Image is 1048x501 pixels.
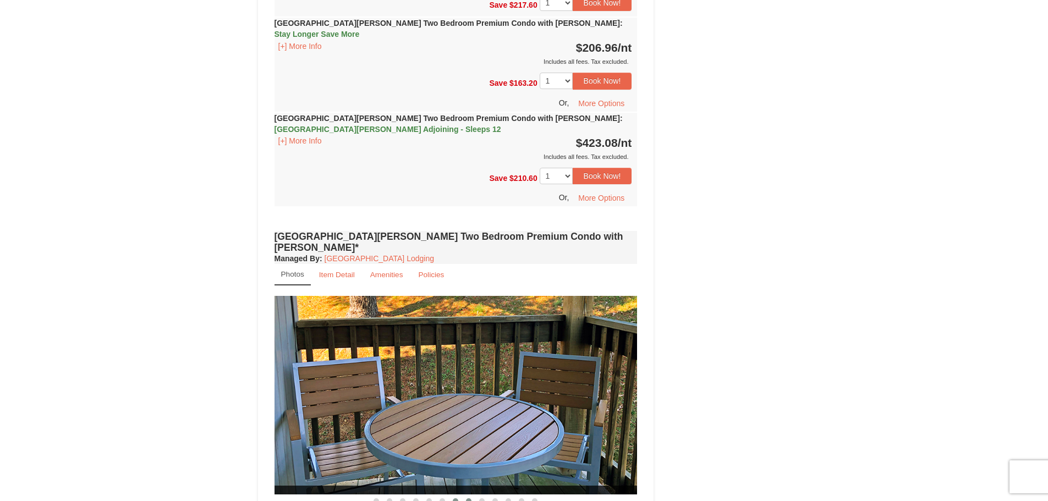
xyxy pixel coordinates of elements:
a: Photos [275,264,311,285]
span: $210.60 [509,174,537,183]
a: Amenities [363,264,410,285]
button: Book Now! [573,168,632,184]
span: Save [489,79,507,87]
a: Item Detail [312,264,362,285]
button: Book Now! [573,73,632,89]
span: Save [489,174,507,183]
span: Stay Longer Save More [275,30,360,38]
button: More Options [571,190,632,206]
button: More Options [571,95,632,112]
span: $206.96 [576,41,618,54]
button: [+] More Info [275,135,326,147]
span: /nt [618,41,632,54]
span: : [620,114,623,123]
strong: [GEOGRAPHIC_DATA][PERSON_NAME] Two Bedroom Premium Condo with [PERSON_NAME] [275,19,623,38]
div: Includes all fees. Tax excluded. [275,151,632,162]
span: $163.20 [509,79,537,87]
div: Includes all fees. Tax excluded. [275,56,632,67]
span: Or, [559,193,569,202]
span: $423.08 [576,136,618,149]
small: Photos [281,270,304,278]
small: Policies [418,271,444,279]
a: [GEOGRAPHIC_DATA] Lodging [325,254,434,263]
strong: [GEOGRAPHIC_DATA][PERSON_NAME] Two Bedroom Premium Condo with [PERSON_NAME] [275,114,623,134]
span: Save [489,1,507,9]
span: $217.60 [509,1,537,9]
span: [GEOGRAPHIC_DATA][PERSON_NAME] Adjoining - Sleeps 12 [275,125,501,134]
small: Item Detail [319,271,355,279]
h4: [GEOGRAPHIC_DATA][PERSON_NAME] Two Bedroom Premium Condo with [PERSON_NAME]* [275,231,638,253]
span: /nt [618,136,632,149]
small: Amenities [370,271,403,279]
span: Or, [559,98,569,107]
span: : [620,19,623,27]
strong: : [275,254,322,263]
button: [+] More Info [275,40,326,52]
img: 18876286-183-bcd64d64.jpg [275,296,638,494]
a: Policies [411,264,451,285]
span: Managed By [275,254,320,263]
